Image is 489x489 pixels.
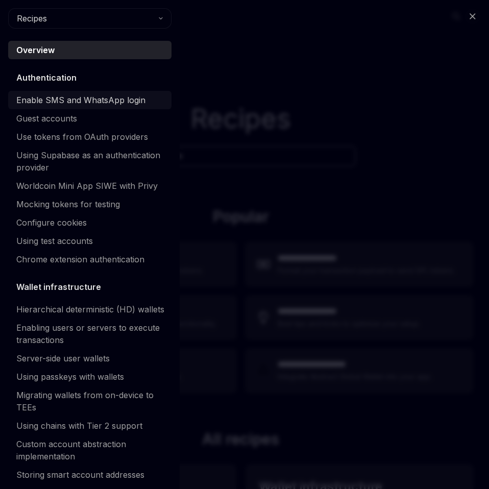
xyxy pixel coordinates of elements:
[8,8,172,29] button: Recipes
[16,44,55,56] div: Overview
[8,128,172,146] a: Use tokens from OAuth providers
[8,195,172,213] a: Mocking tokens for testing
[8,213,172,232] a: Configure cookies
[8,319,172,349] a: Enabling users or servers to execute transactions
[16,180,158,192] div: Worldcoin Mini App SIWE with Privy
[8,250,172,268] a: Chrome extension authentication
[16,131,148,143] div: Use tokens from OAuth providers
[8,417,172,435] a: Using chains with Tier 2 support
[16,198,120,210] div: Mocking tokens for testing
[16,94,145,106] div: Enable SMS and WhatsApp login
[8,349,172,368] a: Server-side user wallets
[16,112,77,125] div: Guest accounts
[8,232,172,250] a: Using test accounts
[8,386,172,417] a: Migrating wallets from on-device to TEEs
[16,420,142,432] div: Using chains with Tier 2 support
[16,149,165,174] div: Using Supabase as an authentication provider
[16,438,165,462] div: Custom account abstraction implementation
[8,435,172,466] a: Custom account abstraction implementation
[16,216,87,229] div: Configure cookies
[16,303,164,315] div: Hierarchical deterministic (HD) wallets
[16,71,77,84] h5: Authentication
[8,91,172,109] a: Enable SMS and WhatsApp login
[17,12,47,25] span: Recipes
[8,368,172,386] a: Using passkeys with wallets
[16,352,110,364] div: Server-side user wallets
[16,281,101,293] h5: Wallet infrastructure
[16,235,93,247] div: Using test accounts
[16,469,144,481] div: Storing smart account addresses
[16,389,165,413] div: Migrating wallets from on-device to TEEs
[8,177,172,195] a: Worldcoin Mini App SIWE with Privy
[8,146,172,177] a: Using Supabase as an authentication provider
[16,371,124,383] div: Using passkeys with wallets
[16,322,165,346] div: Enabling users or servers to execute transactions
[8,41,172,59] a: Overview
[8,466,172,484] a: Storing smart account addresses
[8,109,172,128] a: Guest accounts
[16,253,144,265] div: Chrome extension authentication
[8,300,172,319] a: Hierarchical deterministic (HD) wallets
